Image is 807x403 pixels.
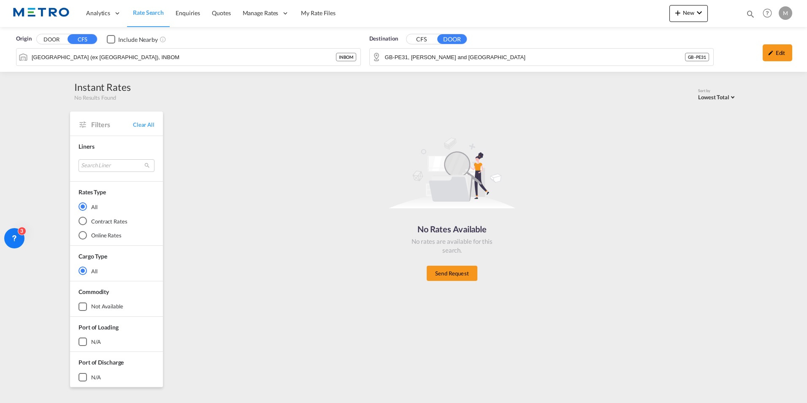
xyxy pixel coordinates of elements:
[243,9,279,17] span: Manage Rates
[79,288,109,295] span: Commodity
[91,120,133,129] span: Filters
[437,34,467,44] button: DOOR
[74,80,131,94] div: Instant Rates
[212,9,230,16] span: Quotes
[91,373,101,381] div: N/A
[768,50,774,56] md-icon: icon-pencil
[763,44,792,61] div: icon-pencilEdit
[79,373,154,381] md-checkbox: N/A
[79,338,154,346] md-checkbox: N/A
[79,231,154,240] md-radio-button: Online Rates
[301,9,336,16] span: My Rate Files
[669,5,708,22] button: icon-plus 400-fgNewicon-chevron-down
[427,266,477,281] button: Send Request
[698,88,737,94] div: Sort by
[369,35,398,43] span: Destination
[79,217,154,225] md-radio-button: Contract Rates
[79,252,107,261] div: Cargo Type
[133,9,164,16] span: Rate Search
[698,94,729,101] span: Lowest Total
[688,54,706,60] span: GB - PE31
[389,137,515,209] img: norateimg.svg
[79,188,106,196] div: Rates Type
[107,35,158,44] md-checkbox: Checkbox No Ink
[698,92,737,101] md-select: Select: Lowest Total
[16,49,360,65] md-input-container: Mumbai (ex Bombay), INBOM
[79,202,154,211] md-radio-button: All
[176,9,200,16] span: Enquiries
[133,121,154,128] span: Clear All
[746,9,755,19] md-icon: icon-magnify
[673,9,704,16] span: New
[336,53,356,61] div: INBOM
[694,8,704,18] md-icon: icon-chevron-down
[673,8,683,18] md-icon: icon-plus 400-fg
[79,324,119,331] span: Port of Loading
[79,359,124,366] span: Port of Discharge
[13,4,70,23] img: 25181f208a6c11efa6aa1bf80d4cef53.png
[746,9,755,22] div: icon-magnify
[410,237,494,255] div: No rates are available for this search.
[370,49,714,65] md-input-container: GB-PE31,King's Lynn and West Norfolk
[86,9,110,17] span: Analytics
[760,6,775,20] span: Help
[79,267,154,275] md-radio-button: All
[91,338,101,346] div: N/A
[79,143,94,150] span: Liners
[118,35,158,44] div: Include Nearby
[37,35,66,44] button: DOOR
[91,302,123,310] div: not available
[16,35,31,43] span: Origin
[385,51,685,63] input: Search by Door
[32,51,336,63] input: Search by Port
[160,36,166,43] md-icon: Unchecked: Ignores neighbouring ports when fetching rates.Checked : Includes neighbouring ports w...
[68,34,97,44] button: CFS
[779,6,792,20] div: M
[410,223,494,235] div: No Rates Available
[74,94,116,101] span: No Results Found
[760,6,779,21] div: Help
[406,35,436,44] button: CFS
